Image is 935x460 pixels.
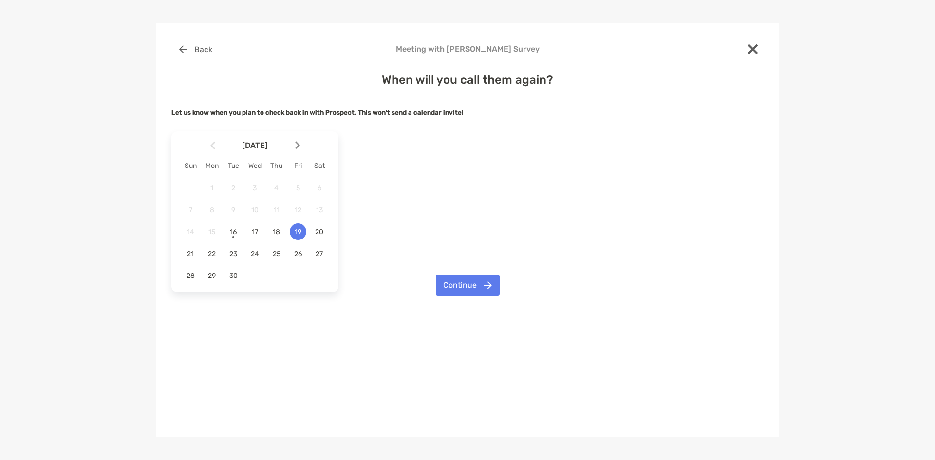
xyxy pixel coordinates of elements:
[246,250,263,258] span: 24
[182,250,199,258] span: 21
[358,109,464,116] strong: This won't send a calendar invite!
[268,250,285,258] span: 25
[182,206,199,214] span: 7
[287,162,309,170] div: Fri
[179,45,187,53] img: button icon
[244,162,265,170] div: Wed
[268,184,285,192] span: 4
[268,206,285,214] span: 11
[225,184,242,192] span: 2
[290,250,306,258] span: 26
[225,250,242,258] span: 23
[204,250,220,258] span: 22
[225,206,242,214] span: 9
[266,162,287,170] div: Thu
[246,184,263,192] span: 3
[309,162,330,170] div: Sat
[210,141,215,149] img: Arrow icon
[295,141,300,149] img: Arrow icon
[182,228,199,236] span: 14
[171,38,220,60] button: Back
[201,162,223,170] div: Mon
[171,109,764,116] h5: Let us know when you plan to check back in with Prospect.
[225,272,242,280] span: 30
[246,228,263,236] span: 17
[311,184,328,192] span: 6
[225,228,242,236] span: 16
[246,206,263,214] span: 10
[204,184,220,192] span: 1
[484,281,492,289] img: button icon
[311,250,328,258] span: 27
[223,162,244,170] div: Tue
[182,272,199,280] span: 28
[171,73,764,87] h4: When will you call them again?
[290,184,306,192] span: 5
[204,272,220,280] span: 29
[180,162,201,170] div: Sun
[171,44,764,54] h4: Meeting with [PERSON_NAME] Survey
[748,44,758,54] img: close modal
[204,206,220,214] span: 8
[436,275,500,296] button: Continue
[204,228,220,236] span: 15
[290,206,306,214] span: 12
[311,206,328,214] span: 13
[311,228,328,236] span: 20
[290,228,306,236] span: 19
[217,141,293,150] span: [DATE]
[268,228,285,236] span: 18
